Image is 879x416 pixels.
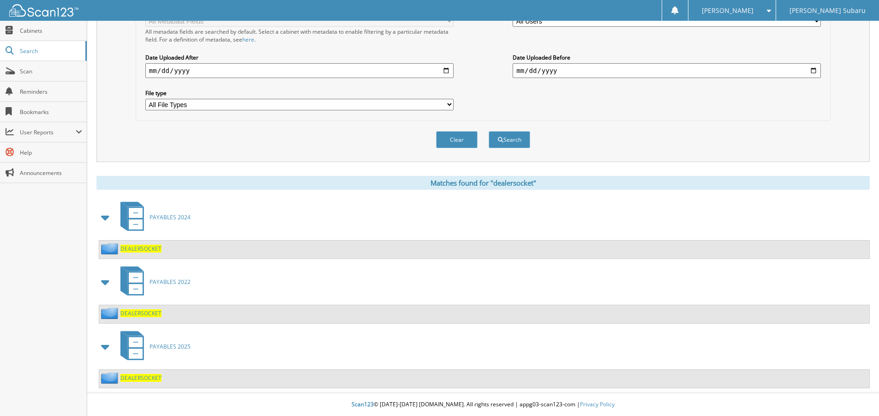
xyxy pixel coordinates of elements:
button: Clear [436,131,478,148]
a: PAYABLES 2022 [115,264,191,300]
span: Reminders [20,88,82,96]
a: PAYABLES 2025 [115,328,191,365]
span: Cabinets [20,27,82,35]
iframe: Chat Widget [833,372,879,416]
span: Scan [20,67,82,75]
input: start [145,63,454,78]
a: Privacy Policy [580,400,615,408]
a: DEALERSOCKET [120,374,161,382]
label: Date Uploaded Before [513,54,821,61]
a: DEALERSOCKET [120,309,161,317]
span: PAYABLES 2025 [149,343,191,350]
a: here [242,36,254,43]
span: Bookmarks [20,108,82,116]
button: Search [489,131,530,148]
div: © [DATE]-[DATE] [DOMAIN_NAME]. All rights reserved | appg03-scan123-com | [87,393,879,416]
span: [PERSON_NAME] Subaru [789,8,866,13]
span: PAYABLES 2022 [149,278,191,286]
img: scan123-logo-white.svg [9,4,78,17]
span: Help [20,149,82,157]
a: PAYABLES 2024 [115,199,191,235]
div: All metadata fields are searched by default. Select a cabinet with metadata to enable filtering b... [145,28,454,43]
span: Scan123 [352,400,374,408]
img: folder2.png [101,372,120,384]
span: [PERSON_NAME] [702,8,753,13]
a: DEALERSOCKET [120,245,161,253]
span: PAYABLES 2024 [149,213,191,221]
input: end [513,63,821,78]
label: File type [145,89,454,97]
img: folder2.png [101,243,120,254]
span: Announcements [20,169,82,177]
span: User Reports [20,128,76,136]
label: Date Uploaded After [145,54,454,61]
div: Matches found for "dealersocket" [96,176,870,190]
img: folder2.png [101,307,120,319]
span: Search [20,47,81,55]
